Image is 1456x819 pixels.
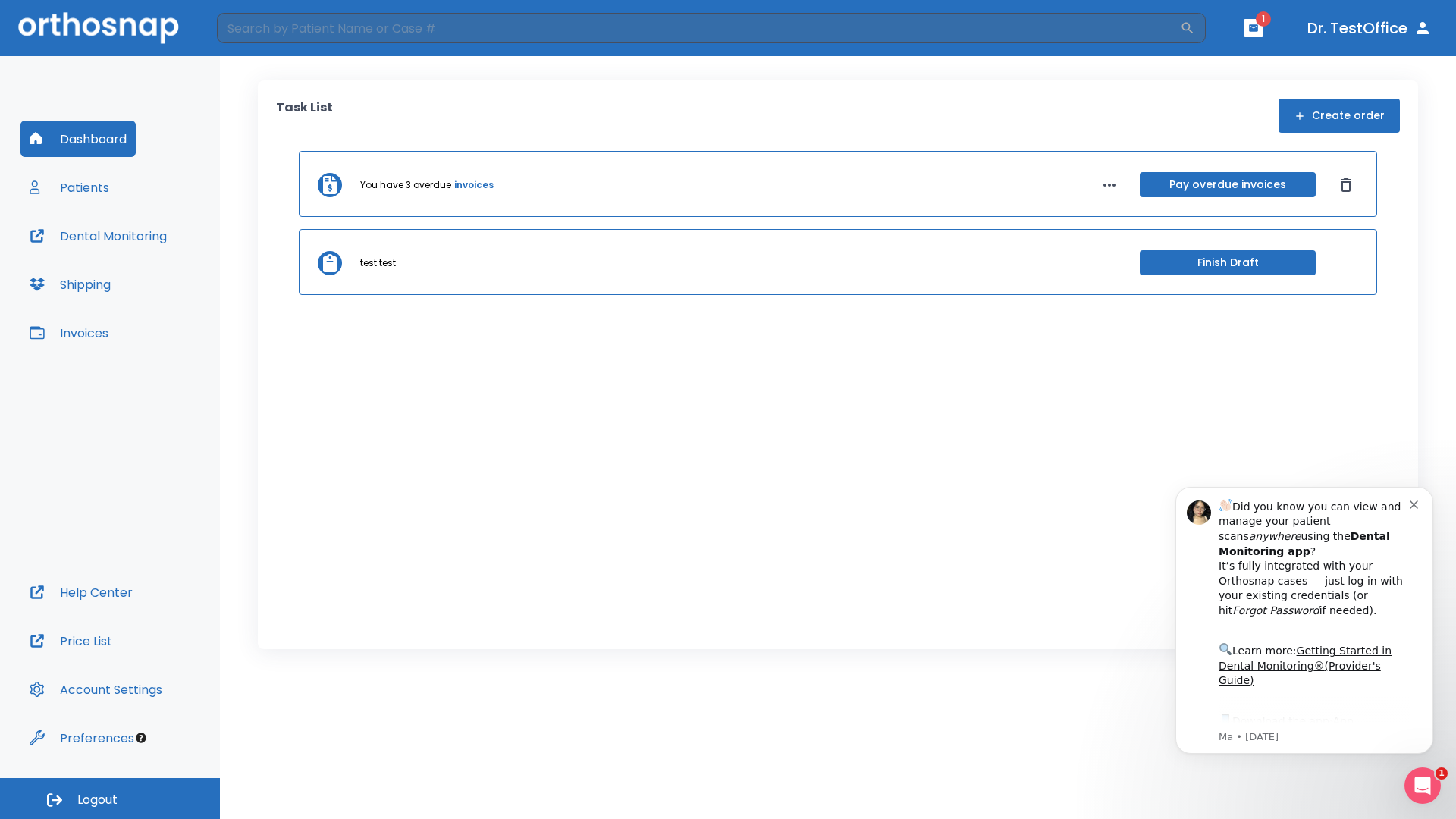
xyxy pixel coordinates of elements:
[20,671,171,708] button: Account Settings
[66,247,257,325] div: Download the app: | ​ Let us know if you need help getting started!
[134,731,148,745] div: Tooltip anchor
[66,266,257,280] p: Message from Ma, sent 4w ago
[360,256,396,270] p: test test
[1140,172,1316,197] button: Pay overdue invoices
[1279,99,1400,133] button: Create order
[66,251,201,278] a: App Store
[1140,250,1316,275] button: Finish Draft
[20,720,143,756] button: Preferences
[20,169,118,206] button: Patients
[20,315,118,351] button: Invoices
[77,792,118,808] span: Logout
[18,12,179,43] img: Orthosnap
[1301,14,1438,42] button: Dr. TestOffice
[217,13,1180,43] input: Search by Patient Name or Case #
[20,218,176,254] button: Dental Monitoring
[1334,173,1358,197] button: Dismiss
[257,33,269,45] button: Dismiss notification
[360,178,451,192] p: You have 3 overdue
[454,178,494,192] a: invoices
[1153,464,1456,778] iframe: Intercom notifications message
[20,623,121,659] button: Price List
[1404,767,1441,804] iframe: Intercom live chat
[1256,11,1271,27] span: 1
[20,574,142,610] button: Help Center
[1436,767,1448,780] span: 1
[276,99,333,133] p: Task List
[20,266,120,303] button: Shipping
[20,121,136,157] button: Dashboard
